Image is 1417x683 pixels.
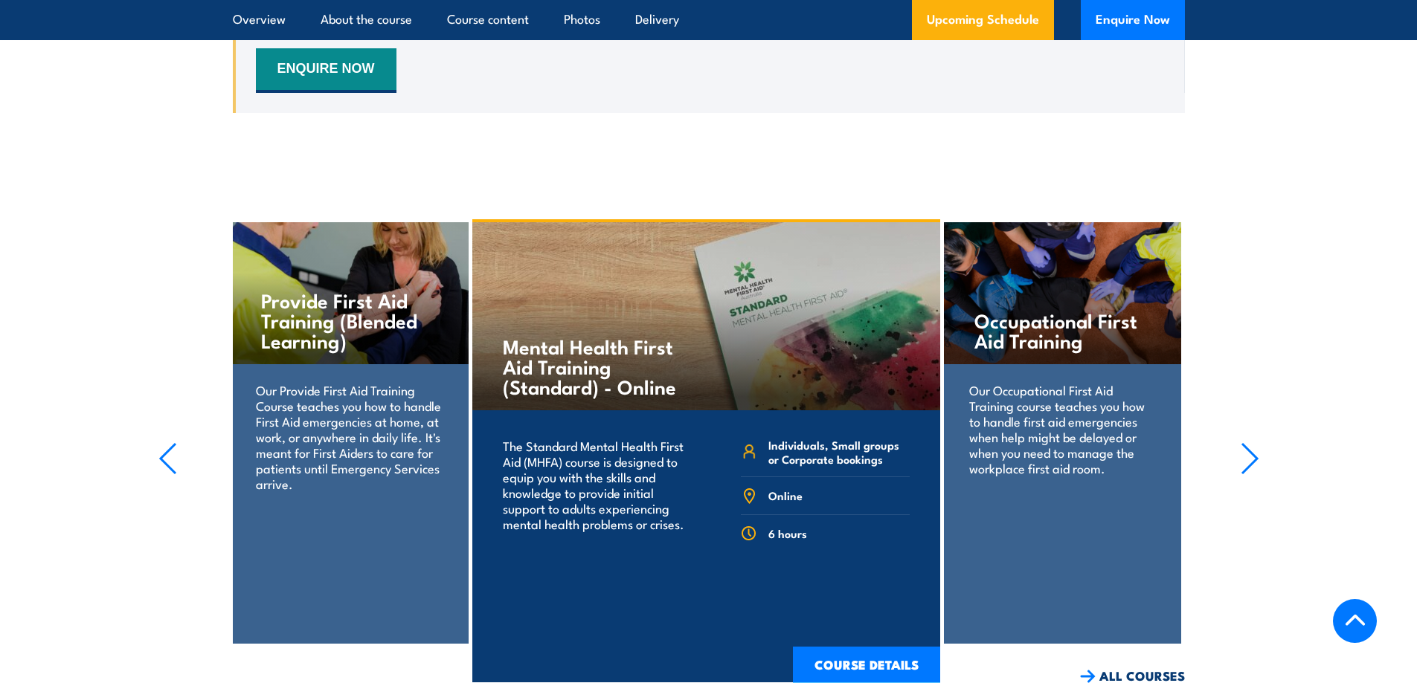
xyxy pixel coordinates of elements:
span: 6 hours [768,526,807,540]
span: Individuals, Small groups or Corporate bookings [768,438,910,466]
h4: Provide First Aid Training (Blended Learning) [261,290,437,350]
span: Online [768,488,803,502]
h4: Occupational First Aid Training [974,310,1151,350]
button: ENQUIRE NOW [256,48,396,93]
p: Our Occupational First Aid Training course teaches you how to handle first aid emergencies when h... [969,382,1156,476]
p: The Standard Mental Health First Aid (MHFA) course is designed to equip you with the skills and k... [503,438,687,531]
p: Our Provide First Aid Training Course teaches you how to handle First Aid emergencies at home, at... [256,382,443,491]
h4: Mental Health First Aid Training (Standard) - Online [503,336,678,396]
